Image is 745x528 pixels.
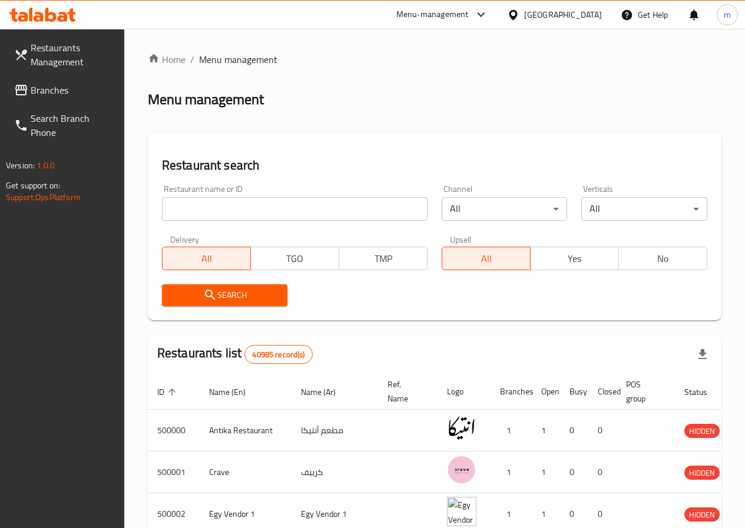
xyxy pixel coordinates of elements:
[244,345,312,364] div: Total records count
[524,8,602,21] div: [GEOGRAPHIC_DATA]
[624,250,703,267] span: No
[167,250,246,267] span: All
[5,104,124,147] a: Search Branch Phone
[200,410,292,451] td: Antika Restaurant
[388,377,423,406] span: Ref. Name
[560,451,588,493] td: 0
[170,235,200,243] label: Delivery
[618,247,707,270] button: No
[6,158,35,173] span: Version:
[724,8,731,21] span: m
[588,374,617,410] th: Closed
[5,76,124,104] a: Branches
[447,250,526,267] span: All
[339,247,428,270] button: TMP
[199,52,277,67] span: Menu management
[148,451,200,493] td: 500001
[688,340,717,368] div: Export file
[491,374,532,410] th: Branches
[301,385,351,399] span: Name (Ar)
[5,34,124,76] a: Restaurants Management
[684,424,720,438] div: HIDDEN
[31,41,115,69] span: Restaurants Management
[6,178,60,193] span: Get support on:
[292,410,378,451] td: مطعم أنتيكا
[491,451,532,493] td: 1
[245,349,312,360] span: 40985 record(s)
[684,424,720,438] span: HIDDEN
[162,157,707,174] h2: Restaurant search
[626,377,661,406] span: POS group
[171,288,279,303] span: Search
[157,385,180,399] span: ID
[588,410,617,451] td: 0
[148,410,200,451] td: 500000
[447,497,476,526] img: Egy Vendor 1
[684,466,720,480] div: HIDDEN
[148,52,186,67] a: Home
[684,508,720,522] span: HIDDEN
[6,190,81,205] a: Support.OpsPlatform
[588,451,617,493] td: 0
[447,455,476,484] img: Crave
[250,247,339,270] button: TGO
[344,250,423,267] span: TMP
[31,83,115,97] span: Branches
[162,284,288,306] button: Search
[162,247,251,270] button: All
[162,197,428,221] input: Search for restaurant name or ID..
[535,250,614,267] span: Yes
[530,247,619,270] button: Yes
[560,374,588,410] th: Busy
[447,413,476,443] img: Antika Restaurant
[532,410,560,451] td: 1
[684,466,720,480] span: HIDDEN
[209,385,261,399] span: Name (En)
[292,451,378,493] td: كرييف
[37,158,55,173] span: 1.0.0
[450,235,472,243] label: Upsell
[148,90,264,109] h2: Menu management
[438,374,491,410] th: Logo
[532,374,560,410] th: Open
[157,344,313,364] h2: Restaurants list
[200,451,292,493] td: Crave
[532,451,560,493] td: 1
[560,410,588,451] td: 0
[491,410,532,451] td: 1
[684,385,723,399] span: Status
[256,250,335,267] span: TGO
[31,111,115,140] span: Search Branch Phone
[190,52,194,67] li: /
[442,247,531,270] button: All
[581,197,707,221] div: All
[148,52,721,67] nav: breadcrumb
[396,8,469,22] div: Menu-management
[442,197,568,221] div: All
